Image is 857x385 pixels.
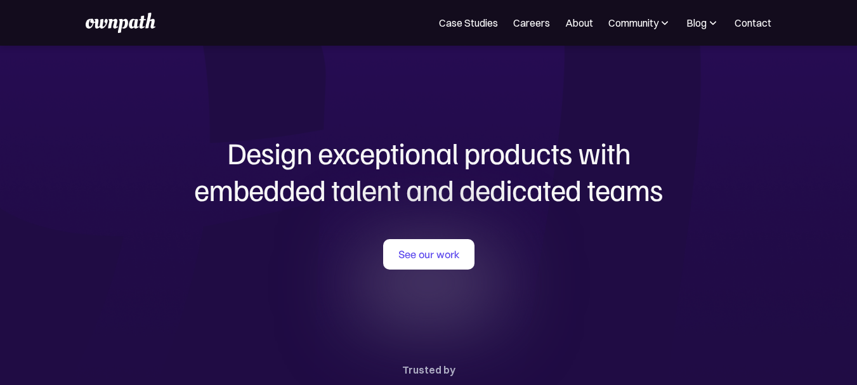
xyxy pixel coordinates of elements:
[565,15,593,30] a: About
[402,361,455,379] div: Trusted by
[383,239,474,270] a: See our work
[686,15,707,30] div: Blog
[735,15,771,30] a: Contact
[124,134,733,207] h1: Design exceptional products with embedded talent and dedicated teams
[686,15,719,30] div: Blog
[439,15,498,30] a: Case Studies
[513,15,550,30] a: Careers
[608,15,658,30] div: Community
[608,15,671,30] div: Community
